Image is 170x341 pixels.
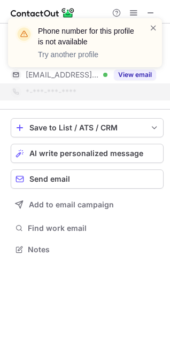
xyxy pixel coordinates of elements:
header: Phone number for this profile is not available [38,26,136,47]
button: Notes [11,242,164,257]
img: warning [16,26,33,43]
span: AI write personalized message [29,149,143,158]
p: Try another profile [38,49,136,60]
button: Send email [11,169,164,189]
button: save-profile-one-click [11,118,164,137]
button: Add to email campaign [11,195,164,214]
span: Add to email campaign [29,200,114,209]
span: Find work email [28,223,159,233]
span: Notes [28,245,159,254]
button: Find work email [11,221,164,236]
span: Send email [29,175,70,183]
img: ContactOut v5.3.10 [11,6,75,19]
div: Save to List / ATS / CRM [29,123,145,132]
button: AI write personalized message [11,144,164,163]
